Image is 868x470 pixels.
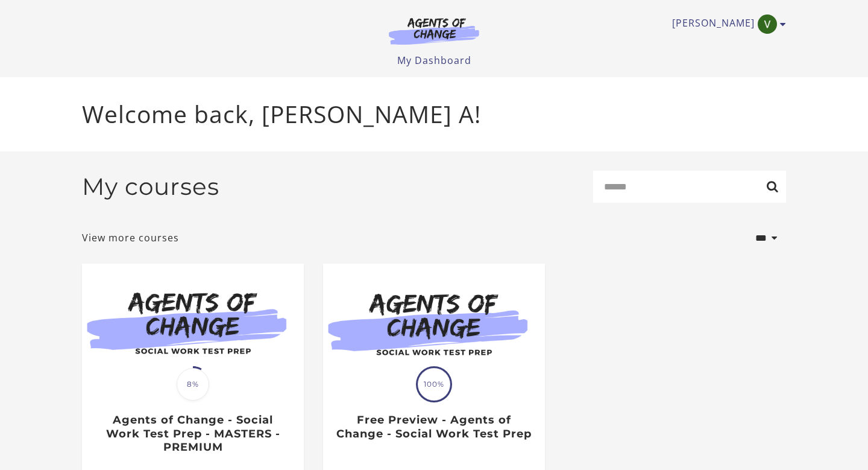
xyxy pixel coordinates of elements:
h3: Free Preview - Agents of Change - Social Work Test Prep [336,413,532,440]
h2: My courses [82,173,219,201]
a: My Dashboard [397,54,471,67]
h3: Agents of Change - Social Work Test Prep - MASTERS - PREMIUM [95,413,291,454]
span: 100% [418,368,450,401]
img: Agents of Change Logo [376,17,492,45]
a: View more courses [82,230,179,245]
span: 8% [177,368,209,401]
p: Welcome back, [PERSON_NAME] A! [82,97,786,132]
a: Toggle menu [672,14,780,34]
